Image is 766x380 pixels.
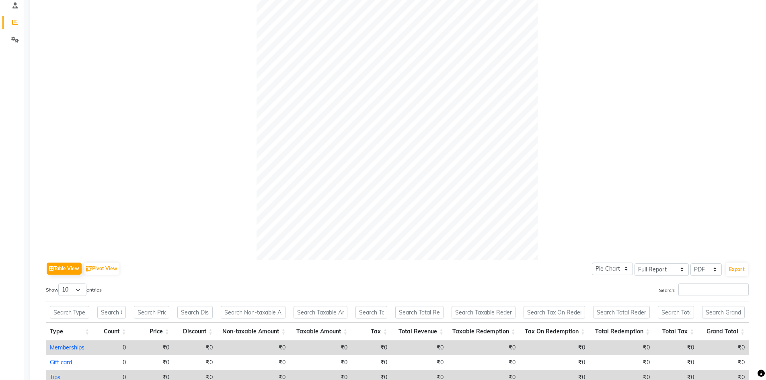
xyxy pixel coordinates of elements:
[290,355,351,370] td: ₹0
[589,355,654,370] td: ₹0
[217,323,290,340] th: Non-taxable Amount: activate to sort column ascending
[589,323,654,340] th: Total Redemption: activate to sort column ascending
[351,340,391,355] td: ₹0
[452,306,515,318] input: Search Taxable Redemption
[654,340,698,355] td: ₹0
[589,340,654,355] td: ₹0
[391,323,448,340] th: Total Revenue: activate to sort column ascending
[93,340,130,355] td: 0
[448,323,520,340] th: Taxable Redemption: activate to sort column ascending
[173,323,217,340] th: Discount: activate to sort column ascending
[351,355,391,370] td: ₹0
[524,306,585,318] input: Search Tax On Redemption
[520,323,589,340] th: Tax On Redemption: activate to sort column ascending
[217,355,290,370] td: ₹0
[47,263,82,275] button: Table View
[520,355,589,370] td: ₹0
[520,340,589,355] td: ₹0
[50,306,89,318] input: Search Type
[217,340,290,355] td: ₹0
[93,355,130,370] td: 0
[130,355,173,370] td: ₹0
[290,340,351,355] td: ₹0
[130,340,173,355] td: ₹0
[177,306,213,318] input: Search Discount
[698,355,749,370] td: ₹0
[659,283,749,296] label: Search:
[726,263,748,276] button: Export
[290,323,351,340] th: Taxable Amount: activate to sort column ascending
[391,355,448,370] td: ₹0
[395,306,444,318] input: Search Total Revenue
[97,306,126,318] input: Search Count
[654,323,698,340] th: Total Tax: activate to sort column ascending
[698,323,749,340] th: Grand Total: activate to sort column ascending
[448,340,520,355] td: ₹0
[351,323,391,340] th: Tax: activate to sort column ascending
[84,263,119,275] button: Pivot View
[46,283,102,296] label: Show entries
[86,266,92,272] img: pivot.png
[654,355,698,370] td: ₹0
[134,306,169,318] input: Search Price
[391,340,448,355] td: ₹0
[173,355,217,370] td: ₹0
[678,283,749,296] input: Search:
[658,306,694,318] input: Search Total Tax
[294,306,347,318] input: Search Taxable Amount
[221,306,285,318] input: Search Non-taxable Amount
[173,340,217,355] td: ₹0
[698,340,749,355] td: ₹0
[58,283,86,296] select: Showentries
[93,323,130,340] th: Count: activate to sort column ascending
[593,306,650,318] input: Search Total Redemption
[46,323,93,340] th: Type: activate to sort column ascending
[130,323,173,340] th: Price: activate to sort column ascending
[355,306,387,318] input: Search Tax
[50,359,72,366] a: Gift card
[702,306,745,318] input: Search Grand Total
[448,355,520,370] td: ₹0
[50,344,84,351] a: Memberships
